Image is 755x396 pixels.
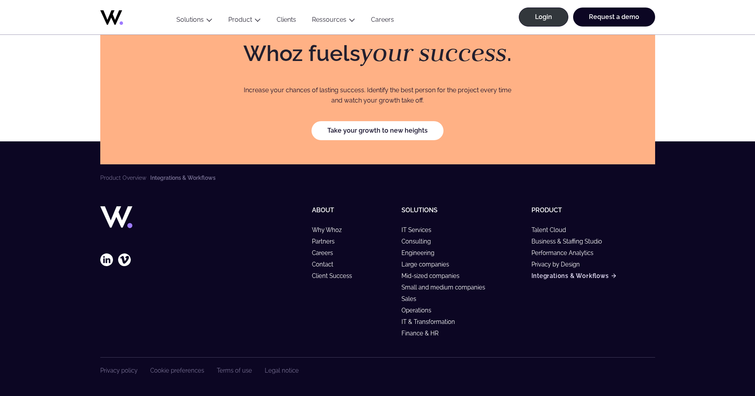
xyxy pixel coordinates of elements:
nav: Footer Navigation [100,367,299,374]
a: Consulting [401,238,438,245]
a: Request a demo [573,8,655,27]
a: Sales [401,295,423,302]
a: Client Success [312,272,359,279]
a: Privacy policy [100,367,138,374]
a: IT Services [401,227,438,233]
a: Finance & HR [401,330,446,337]
a: Privacy by Design [531,261,587,268]
a: Clients [269,16,304,27]
a: Careers [363,16,402,27]
a: Talent Cloud [531,227,573,233]
a: Operations [401,307,438,314]
a: Terms of use [217,367,252,374]
button: Product [220,16,269,27]
a: Contact [312,261,340,268]
strong: . [507,40,512,66]
a: Large companies [401,261,456,268]
iframe: Chatbot [703,344,744,385]
button: Ressources [304,16,363,27]
h2: Whoz fuels [241,40,514,66]
h5: About [312,206,395,214]
a: Performance Analytics [531,249,600,256]
a: Legal notice [265,367,299,374]
em: your [360,36,413,69]
h5: Solutions [401,206,525,214]
a: Why Whoz [312,227,349,233]
a: Mid-sized companies [401,272,466,279]
a: Partners [312,238,342,245]
li: Integrations & Workflows [150,175,216,181]
a: Take your growth to new heights [312,121,443,140]
a: Engineering [401,249,442,256]
p: Increase your chances of lasting success. Identify the best person for the project every time and... [241,85,514,105]
a: IT & Transformation [401,318,462,325]
a: Product Overview [100,175,146,181]
button: Solutions [168,16,220,27]
a: Cookie preferences [150,367,204,374]
a: Careers [312,249,340,256]
em: success [419,36,507,69]
a: Integrations & Workflows [531,272,616,279]
a: Ressources [312,16,346,23]
nav: Breadcrumbs [100,175,655,181]
a: Product [228,16,252,23]
a: Small and medium companies [401,284,492,291]
a: Business & Staffing Studio [531,238,609,245]
a: Product [531,206,562,214]
a: Login [519,8,568,27]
